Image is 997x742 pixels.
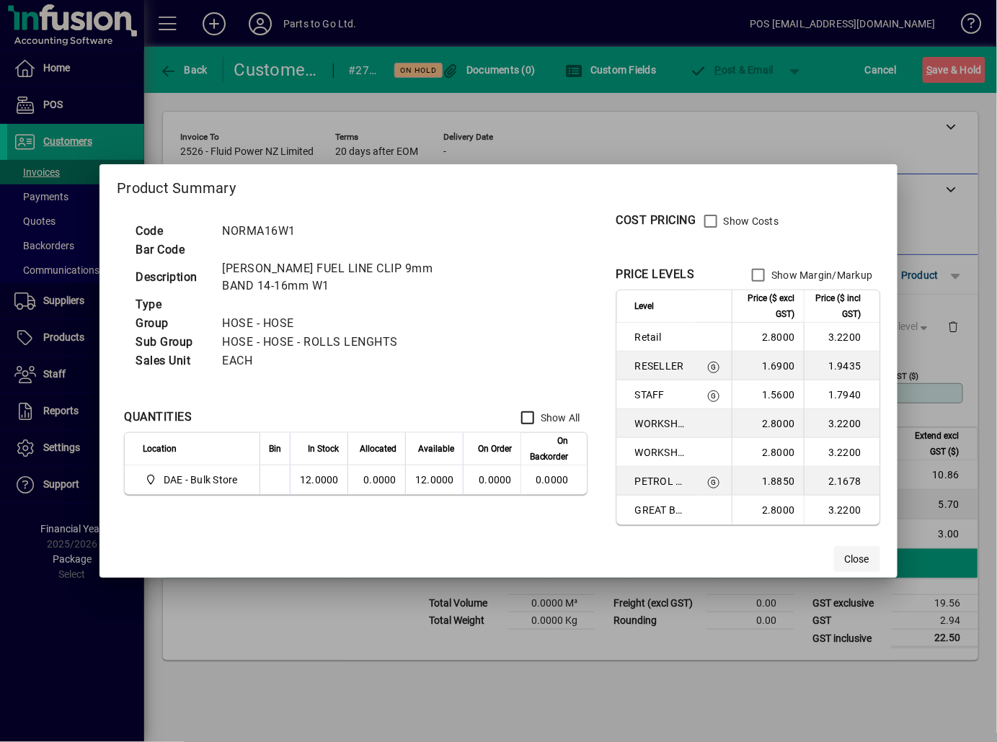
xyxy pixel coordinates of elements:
[616,266,695,283] div: PRICE LEVELS
[143,441,177,457] span: Location
[99,164,897,206] h2: Product Summary
[530,433,569,465] span: On Backorder
[538,411,580,425] label: Show All
[347,465,405,494] td: 0.0000
[721,214,779,228] label: Show Costs
[804,438,879,467] td: 3.2200
[732,467,804,496] td: 1.8850
[635,474,688,488] span: PETROL STATION
[616,212,696,229] div: COST PRICING
[128,333,215,352] td: Sub Group
[732,438,804,467] td: 2.8000
[732,409,804,438] td: 2.8000
[128,314,215,333] td: Group
[128,352,215,370] td: Sales Unit
[804,323,879,352] td: 3.2200
[635,359,688,373] span: RESELLER
[732,323,804,352] td: 2.8000
[804,409,879,438] td: 3.2200
[215,352,477,370] td: EACH
[520,465,587,494] td: 0.0000
[418,441,454,457] span: Available
[215,222,477,241] td: NORMA16W1
[804,380,879,409] td: 1.7940
[635,388,688,402] span: STAFF
[128,259,215,295] td: Description
[813,290,861,322] span: Price ($ incl GST)
[128,295,215,314] td: Type
[128,222,215,241] td: Code
[479,474,512,486] span: 0.0000
[635,330,688,344] span: Retail
[269,441,281,457] span: Bin
[732,380,804,409] td: 1.5600
[405,465,463,494] td: 12.0000
[143,471,244,488] span: DAE - Bulk Store
[732,496,804,524] td: 2.8000
[360,441,396,457] span: Allocated
[635,445,688,460] span: WORKSHOP 2&3
[834,546,880,572] button: Close
[804,352,879,380] td: 1.9435
[164,473,238,487] span: DAE - Bulk Store
[845,552,869,567] span: Close
[635,416,688,431] span: WORKSHOP 1
[128,241,215,259] td: Bar Code
[635,298,655,314] span: Level
[478,441,512,457] span: On Order
[804,467,879,496] td: 2.1678
[768,268,873,282] label: Show Margin/Markup
[290,465,347,494] td: 12.0000
[804,496,879,524] td: 3.2200
[215,333,477,352] td: HOSE - HOSE - ROLLS LENGHTS
[215,314,477,333] td: HOSE - HOSE
[215,259,477,295] td: [PERSON_NAME] FUEL LINE CLIP 9mm BAND 14-16mm W1
[124,408,192,426] div: QUANTITIES
[732,352,804,380] td: 1.6900
[741,290,795,322] span: Price ($ excl GST)
[635,503,688,517] span: GREAT BARRIER
[308,441,339,457] span: In Stock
